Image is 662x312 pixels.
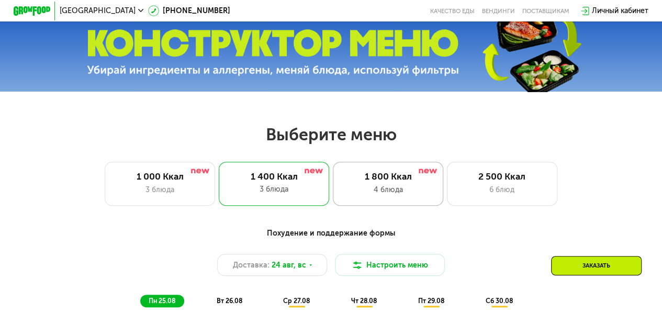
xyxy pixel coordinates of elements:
div: Личный кабинет [592,5,648,16]
span: 24 авг, вс [272,260,306,271]
h2: Выберите меню [29,124,633,145]
span: Доставка: [233,260,270,271]
div: 1 000 Ккал [115,171,206,182]
span: [GEOGRAPHIC_DATA] [60,7,136,15]
div: 6 блюд [456,184,547,195]
div: поставщикам [522,7,569,15]
a: [PHONE_NUMBER] [148,5,230,16]
div: Заказать [551,256,642,275]
span: сб 30.08 [485,297,512,305]
div: 3 блюда [228,184,320,195]
div: 1 400 Ккал [228,171,320,182]
span: ср 27.08 [283,297,310,305]
div: 2 500 Ккал [456,171,547,182]
span: вт 26.08 [216,297,242,305]
div: 1 800 Ккал [343,171,434,182]
span: пн 25.08 [149,297,175,305]
a: Качество еды [430,7,475,15]
a: Вендинги [482,7,515,15]
div: 3 блюда [115,184,206,195]
button: Настроить меню [335,254,445,276]
div: 4 блюда [343,184,434,195]
span: чт 28.08 [351,297,377,305]
span: пт 29.08 [418,297,444,305]
div: Похудение и поддержание формы [59,228,603,239]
